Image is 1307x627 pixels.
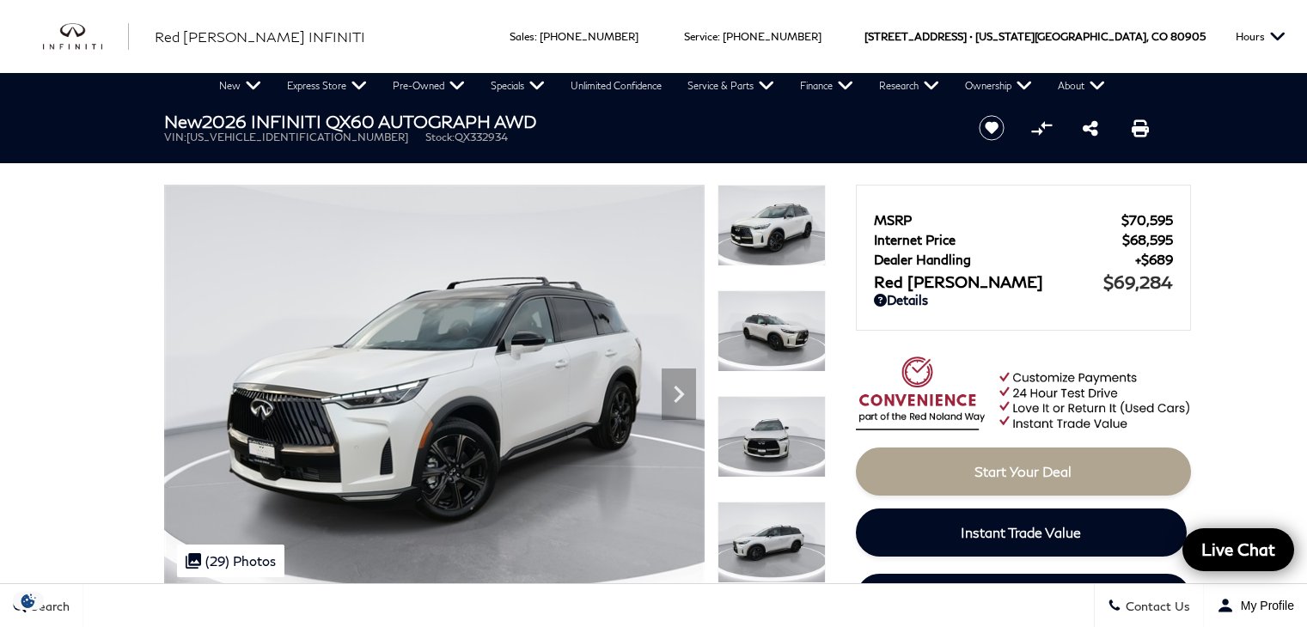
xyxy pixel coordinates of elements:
a: Internet Price $68,595 [874,232,1173,247]
span: Live Chat [1193,539,1284,560]
span: Service [684,30,718,43]
a: Express Store [274,73,380,99]
a: Dealer Handling $689 [874,252,1173,267]
img: New 2026 2T RAD WHT INFINITI AUTOGRAPH AWD image 2 [718,290,826,372]
img: New 2026 2T RAD WHT INFINITI AUTOGRAPH AWD image 1 [164,185,705,590]
button: Compare Vehicle [1029,115,1054,141]
nav: Main Navigation [206,73,1118,99]
a: Print this New 2026 INFINITI QX60 AUTOGRAPH AWD [1132,118,1149,138]
a: infiniti [43,23,129,51]
span: My Profile [1234,599,1294,612]
span: Internet Price [874,232,1122,247]
span: Search [27,599,70,613]
img: Opt-Out Icon [9,592,48,610]
span: Start Your Deal [974,463,1072,479]
a: Service & Parts [675,73,787,99]
img: New 2026 2T RAD WHT INFINITI AUTOGRAPH AWD image 3 [718,396,826,478]
span: Red [PERSON_NAME] INFINITI [155,28,365,45]
a: Details [874,292,1173,307]
a: Ownership [952,73,1045,99]
span: Sales [510,30,534,43]
a: Schedule Test Drive [856,574,1191,622]
div: Next [662,368,696,420]
a: Finance [787,73,866,99]
section: Click to Open Cookie Consent Modal [9,592,48,610]
span: $68,595 [1122,232,1173,247]
span: Dealer Handling [874,252,1135,267]
span: VIN: [164,131,186,143]
span: $69,284 [1103,271,1173,292]
a: Live Chat [1182,528,1294,571]
img: INFINITI [43,23,129,51]
a: New [206,73,274,99]
a: [STREET_ADDRESS] • [US_STATE][GEOGRAPHIC_DATA], CO 80905 [864,30,1206,43]
a: About [1045,73,1118,99]
a: Pre-Owned [380,73,478,99]
a: [PHONE_NUMBER] [723,30,821,43]
a: Start Your Deal [856,447,1191,496]
img: New 2026 2T RAD WHT INFINITI AUTOGRAPH AWD image 4 [718,502,826,583]
a: Share this New 2026 INFINITI QX60 AUTOGRAPH AWD [1083,118,1098,138]
h1: 2026 INFINITI QX60 AUTOGRAPH AWD [164,112,950,131]
a: Red [PERSON_NAME] $69,284 [874,271,1173,292]
a: Specials [478,73,558,99]
a: Red [PERSON_NAME] INFINITI [155,27,365,47]
span: : [534,30,537,43]
div: (29) Photos [177,545,284,577]
span: MSRP [874,212,1121,228]
a: MSRP $70,595 [874,212,1173,228]
a: Unlimited Confidence [558,73,675,99]
img: New 2026 2T RAD WHT INFINITI AUTOGRAPH AWD image 1 [718,185,826,266]
span: Stock: [425,131,455,143]
a: Instant Trade Value [856,508,1187,557]
button: Open user profile menu [1204,584,1307,627]
button: Save vehicle [973,114,1011,142]
span: QX332934 [455,131,508,143]
a: Research [866,73,952,99]
span: [US_VEHICLE_IDENTIFICATION_NUMBER] [186,131,408,143]
span: $689 [1135,252,1173,267]
a: [PHONE_NUMBER] [540,30,638,43]
span: : [718,30,720,43]
strong: New [164,111,202,131]
span: Red [PERSON_NAME] [874,272,1103,291]
span: Instant Trade Value [961,524,1081,540]
span: Contact Us [1121,599,1190,613]
span: $70,595 [1121,212,1173,228]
